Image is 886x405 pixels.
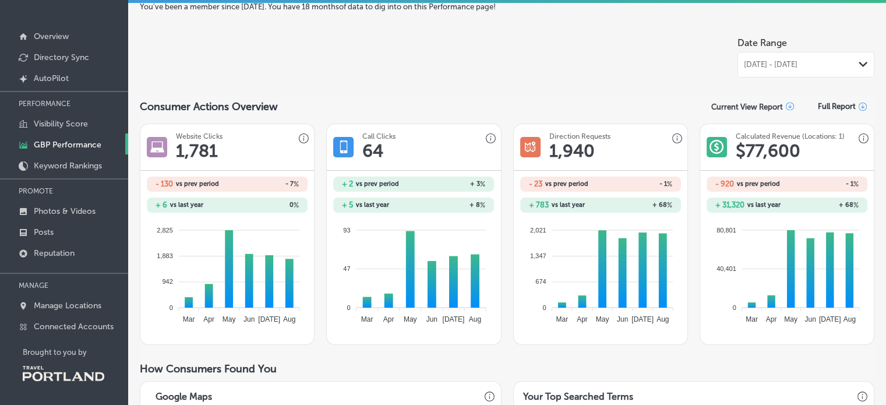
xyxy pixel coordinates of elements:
h2: + 31,320 [715,200,744,209]
span: % [480,180,485,188]
p: Manage Locations [34,301,101,311]
p: Photos & Videos [34,206,96,216]
tspan: Mar [746,315,758,323]
h1: 64 [362,140,383,161]
h2: + 783 [529,200,549,209]
tspan: 0 [347,304,351,311]
span: % [853,180,859,188]
tspan: 2,825 [157,226,173,233]
h2: + 68 [787,201,859,209]
tspan: 1,883 [157,252,173,259]
tspan: Jun [804,315,816,323]
tspan: May [404,315,417,323]
tspan: Apr [383,315,394,323]
h2: + 2 [342,179,353,188]
tspan: 93 [344,226,351,233]
span: Full Report [818,102,856,111]
span: How Consumers Found You [140,362,277,375]
p: AutoPilot [34,73,69,83]
tspan: [DATE] [819,315,841,323]
span: vs last year [747,202,781,208]
p: Brought to you by [23,348,128,357]
tspan: 47 [344,265,351,272]
tspan: Apr [577,315,588,323]
span: vs prev period [545,181,588,187]
h2: - 920 [715,179,734,188]
tspan: 1,347 [530,252,546,259]
tspan: 40,401 [716,265,736,272]
h1: 1,781 [176,140,218,161]
tspan: 0 [170,304,173,311]
tspan: 2,021 [530,226,546,233]
tspan: [DATE] [443,315,465,323]
tspan: Jun [426,315,437,323]
h2: - 130 [156,179,173,188]
h3: Calculated Revenue (Locations: 1) [736,132,845,140]
p: Visibility Score [34,119,88,129]
p: GBP Performance [34,140,101,150]
tspan: May [784,315,797,323]
span: % [853,201,859,209]
span: % [294,201,299,209]
h2: - 7 [227,180,299,188]
tspan: [DATE] [631,315,654,323]
tspan: Aug [656,315,669,323]
tspan: 0 [542,304,546,311]
tspan: May [223,315,236,323]
tspan: 80,801 [716,226,736,233]
h3: Website Clicks [176,132,223,140]
h1: $ 77,600 [736,140,800,161]
h2: + 6 [156,200,167,209]
h2: + 68 [601,201,672,209]
h2: + 8 [414,201,485,209]
h2: - 1 [601,180,672,188]
tspan: [DATE] [258,315,280,323]
img: Travel Portland [23,366,104,381]
h1: 1,940 [549,140,595,161]
h2: + 5 [342,200,353,209]
tspan: Aug [283,315,295,323]
tspan: Mar [361,315,373,323]
span: vs prev period [176,181,219,187]
span: % [294,180,299,188]
tspan: Apr [766,315,777,323]
span: [DATE] - [DATE] [744,60,797,69]
span: Consumer Actions Overview [140,100,278,113]
span: vs last year [356,202,389,208]
p: Posts [34,227,54,237]
p: Current View Report [711,103,783,111]
p: Overview [34,31,69,41]
tspan: Aug [843,315,855,323]
span: vs last year [552,202,585,208]
span: vs prev period [737,181,780,187]
label: Date Range [737,37,787,48]
label: You've been a member since [DATE] . You have 18 months of data to dig into on this Performance page! [140,2,874,11]
tspan: Mar [183,315,195,323]
span: % [667,180,672,188]
h2: - 23 [529,179,542,188]
h2: + 3 [414,180,485,188]
tspan: Apr [203,315,214,323]
span: % [667,201,672,209]
h2: - 1 [787,180,859,188]
tspan: 674 [535,278,546,285]
tspan: May [595,315,609,323]
p: Reputation [34,248,75,258]
tspan: Jun [617,315,628,323]
span: vs last year [170,202,203,208]
tspan: Mar [556,315,568,323]
h3: Direction Requests [549,132,610,140]
span: vs prev period [356,181,399,187]
tspan: Aug [469,315,481,323]
p: Keyword Rankings [34,161,102,171]
h3: Call Clicks [362,132,396,140]
tspan: 0 [732,304,736,311]
tspan: Jun [243,315,255,323]
tspan: 942 [163,278,173,285]
p: Directory Sync [34,52,89,62]
span: % [480,201,485,209]
p: Connected Accounts [34,322,114,332]
h2: 0 [227,201,299,209]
